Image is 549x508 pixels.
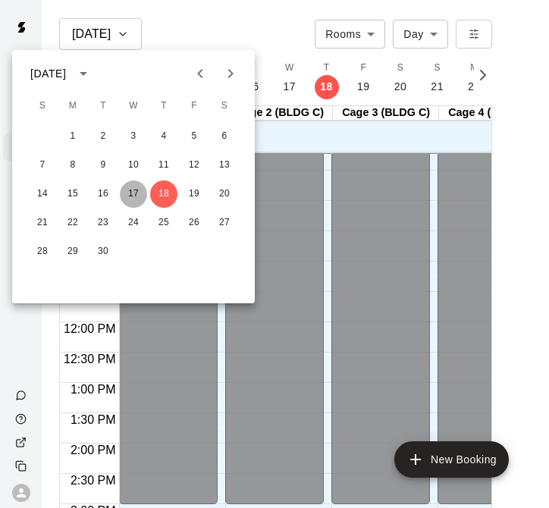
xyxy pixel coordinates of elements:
button: 8 [59,152,86,179]
button: 22 [59,209,86,237]
button: 13 [211,152,238,179]
span: Wednesday [120,91,147,121]
button: 3 [120,123,147,150]
button: calendar view is open, switch to year view [71,61,96,86]
button: 29 [59,238,86,265]
div: [DATE] [30,66,66,82]
button: 16 [89,180,117,208]
button: 27 [211,209,238,237]
span: Monday [59,91,86,121]
button: Next month [215,58,246,89]
button: 10 [120,152,147,179]
span: Saturday [211,91,238,121]
button: 19 [180,180,208,208]
button: 12 [180,152,208,179]
button: Previous month [185,58,215,89]
span: Sunday [29,91,56,121]
button: 1 [59,123,86,150]
button: 24 [120,209,147,237]
span: Friday [180,91,208,121]
button: 6 [211,123,238,150]
button: 15 [59,180,86,208]
button: 2 [89,123,117,150]
button: 26 [180,209,208,237]
button: 5 [180,123,208,150]
span: Thursday [150,91,177,121]
button: 18 [150,180,177,208]
button: 17 [120,180,147,208]
button: 21 [29,209,56,237]
span: Tuesday [89,91,117,121]
button: 28 [29,238,56,265]
button: 25 [150,209,177,237]
button: 14 [29,180,56,208]
button: 9 [89,152,117,179]
button: 11 [150,152,177,179]
button: 4 [150,123,177,150]
button: 23 [89,209,117,237]
button: 30 [89,238,117,265]
button: 20 [211,180,238,208]
button: 7 [29,152,56,179]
